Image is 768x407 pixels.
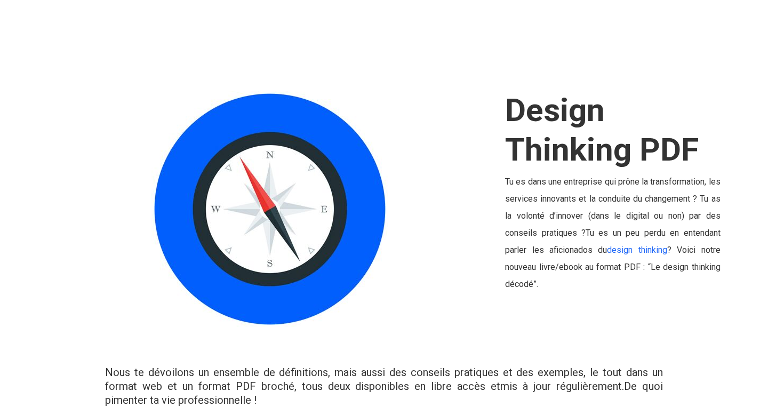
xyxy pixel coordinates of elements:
[505,91,721,170] h1: Design Thinking PDF
[500,380,624,393] span: mis à jour régulièrement.
[607,245,667,255] a: design thinking
[105,366,657,379] span: Nous te dévoilons un ensemble de définitions, mais aussi des conseils pratiques et des exemples, ...
[505,177,721,238] span: Tu es dans une entreprise qui prône la transformation, les services innovants et la conduite du c...
[505,228,721,289] span: Tu es un peu perdu en entendant parler les aficionados du ? Voici notre nouveau livre/ebook au fo...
